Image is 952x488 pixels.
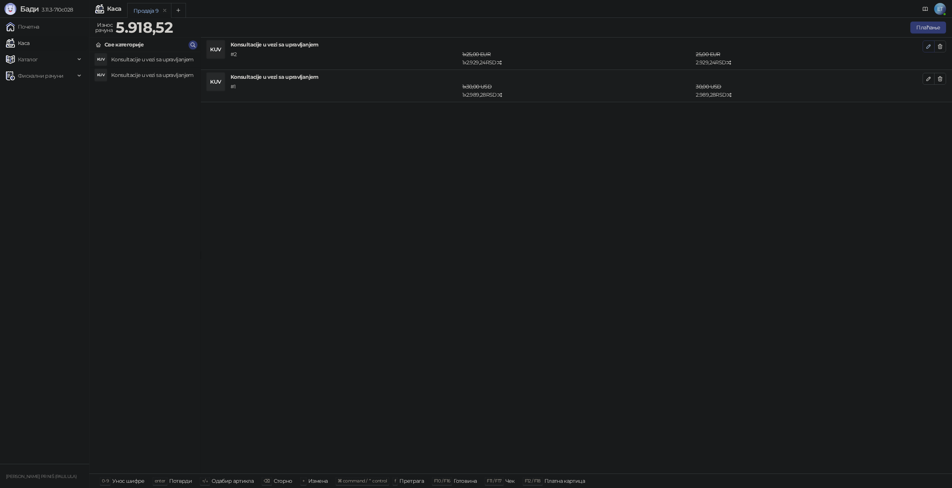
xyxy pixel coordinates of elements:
[910,22,946,33] button: Плаћање
[229,83,461,99] div: # 1
[462,51,491,58] span: 1 x 25,00 EUR
[111,54,194,65] h4: Konsultacije u vezi sa upravljanjem
[487,478,501,484] span: F11 / F17
[302,478,305,484] span: +
[95,54,107,65] div: KUV
[39,6,73,13] span: 3.11.3-710c028
[505,476,515,486] div: Чек
[207,41,225,58] div: KUV
[694,50,924,67] div: 2.929,24 RSD
[462,83,492,90] span: 1 x 30,00 USD
[160,7,170,14] button: remove
[207,73,225,91] div: KUV
[112,476,145,486] div: Унос шифре
[171,3,186,18] button: Add tab
[696,51,720,58] span: 25,00 EUR
[107,6,121,12] div: Каса
[399,476,424,486] div: Претрага
[6,19,39,34] a: Почетна
[212,476,254,486] div: Одабир артикла
[102,478,109,484] span: 0-9
[18,68,63,83] span: Фискални рачуни
[94,20,114,35] div: Износ рачуна
[694,83,924,99] div: 2.989,28 RSD
[696,83,721,90] span: 30,00 USD
[395,478,396,484] span: f
[544,476,585,486] div: Платна картица
[95,69,107,81] div: KUV
[525,478,541,484] span: F12 / F18
[18,52,38,67] span: Каталог
[934,3,946,15] span: ET
[434,478,450,484] span: F10 / F16
[919,3,931,15] a: Документација
[134,7,158,15] div: Продаја 9
[6,36,29,51] a: Каса
[229,50,461,67] div: # 2
[6,474,77,479] small: [PERSON_NAME] PR NIŠ (PALILULA)
[169,476,192,486] div: Потврди
[90,52,200,474] div: grid
[274,476,292,486] div: Сторно
[338,478,387,484] span: ⌘ command / ⌃ control
[4,3,16,15] img: Logo
[155,478,165,484] span: enter
[104,41,144,49] div: Све категорије
[116,18,173,36] strong: 5.918,52
[308,476,328,486] div: Измена
[454,476,477,486] div: Готовина
[231,73,923,81] h4: Konsultacije u vezi sa upravljanjem
[461,50,694,67] div: 1 x 2.929,24 RSD
[264,478,270,484] span: ⌫
[231,41,923,49] h4: Konsultacije u vezi sa upravljanjem
[202,478,208,484] span: ↑/↓
[461,83,694,99] div: 1 x 2.989,28 RSD
[20,4,39,13] span: Бади
[111,69,194,81] h4: Konsultacije u vezi sa upravljanjem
